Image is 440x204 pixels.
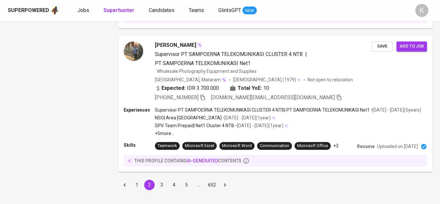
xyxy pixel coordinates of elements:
img: magic_wand.svg [197,42,202,48]
span: Supervisor PT SAMPOERNA TELEKOMUNIKASI CLUSTER 4 NTB [155,51,303,57]
nav: pagination navigation [118,180,231,190]
a: Superpoweredapp logo [8,6,59,15]
span: [PERSON_NAME] [155,41,196,49]
span: Wholesale Photography Equipment and Supplies [157,69,256,74]
span: Jobs [77,7,89,13]
span: Add to job [400,43,424,50]
p: Supervisor PT SAMPOERNA TELEKOMUNIKASI CLUSTER 4 NTB | PT SAMPOERNA TELEKOMUNIKASI Net1 [155,107,370,113]
div: Teamwork [158,143,177,149]
img: app logo [50,6,59,15]
button: Go to page 4 [169,180,179,190]
span: NEW [242,7,257,14]
span: Candidates [149,7,174,13]
p: • [DATE] - [DATE] ( 5 years ) [370,107,421,113]
a: GlintsGPT NEW [218,7,257,15]
b: Superhunter [103,7,134,13]
p: • [DATE] - [DATE] ( 1 year ) [222,115,271,121]
div: Microsoft Office [297,143,328,149]
span: Teams [189,7,204,13]
span: Save [375,43,389,50]
p: Experiences [124,107,155,113]
span: PT SAMPOERNA TELEKOMUNIKASI Net1 [155,60,251,66]
div: Communication [260,143,289,149]
button: Go to page 5 [181,180,192,190]
a: [PERSON_NAME]Supervisor PT SAMPOERNA TELEKOMUNIKASI CLUSTER 4 NTB|PT SAMPOERNA TELEKOMUNIKASI Net... [118,36,432,172]
a: Candidates [149,7,176,15]
span: 10 [263,84,269,92]
button: Go to page 3 [157,180,167,190]
p: Uploaded on [DATE] [377,143,418,150]
p: SPV Team Prepaid | Net1 Cluster 4 NTB [155,122,234,129]
p: Resume [357,143,375,150]
button: page 2 [144,180,155,190]
div: … [194,182,204,188]
img: bf681b1cfc90dc0ca7cf2cfa47a1e6f6.jpeg [124,41,143,61]
button: Go to previous page [119,180,130,190]
span: AI-generated [186,158,218,163]
button: Go to next page [220,180,230,190]
div: (1979) [233,76,301,83]
button: Save [372,41,392,51]
b: Total YoE: [238,84,262,92]
div: IDR 3.700.000 [155,84,219,92]
span: [DEMOGRAPHIC_DATA] [233,76,282,83]
span: [PHONE_NUMBER] [155,94,199,101]
b: Expected: [161,84,186,92]
p: Not open to relocation [308,76,353,83]
div: [GEOGRAPHIC_DATA], Mataram [155,76,227,83]
a: Superhunter [103,7,136,15]
div: K [415,4,428,17]
a: Jobs [77,7,90,15]
a: Teams [189,7,205,15]
span: [DOMAIN_NAME][EMAIL_ADDRESS][DOMAIN_NAME] [211,94,335,101]
div: Superpowered [8,7,49,14]
span: | [305,50,307,58]
p: +5 more ... [155,130,421,137]
div: Microsoft Word [222,143,252,149]
p: • [DATE] - [DATE] ( 1 year ) [234,122,283,129]
img: magic_wand.svg [221,77,227,82]
span: GlintsGPT [218,7,241,13]
p: NSO | Area [GEOGRAPHIC_DATA] [155,115,222,121]
p: this profile contains contents [134,157,241,164]
button: Add to job [396,41,427,51]
button: Go to page 652 [206,180,218,190]
div: Microsoft Excel [185,143,214,149]
button: Go to page 1 [132,180,142,190]
p: Skills [124,142,155,148]
p: +3 [333,143,338,149]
